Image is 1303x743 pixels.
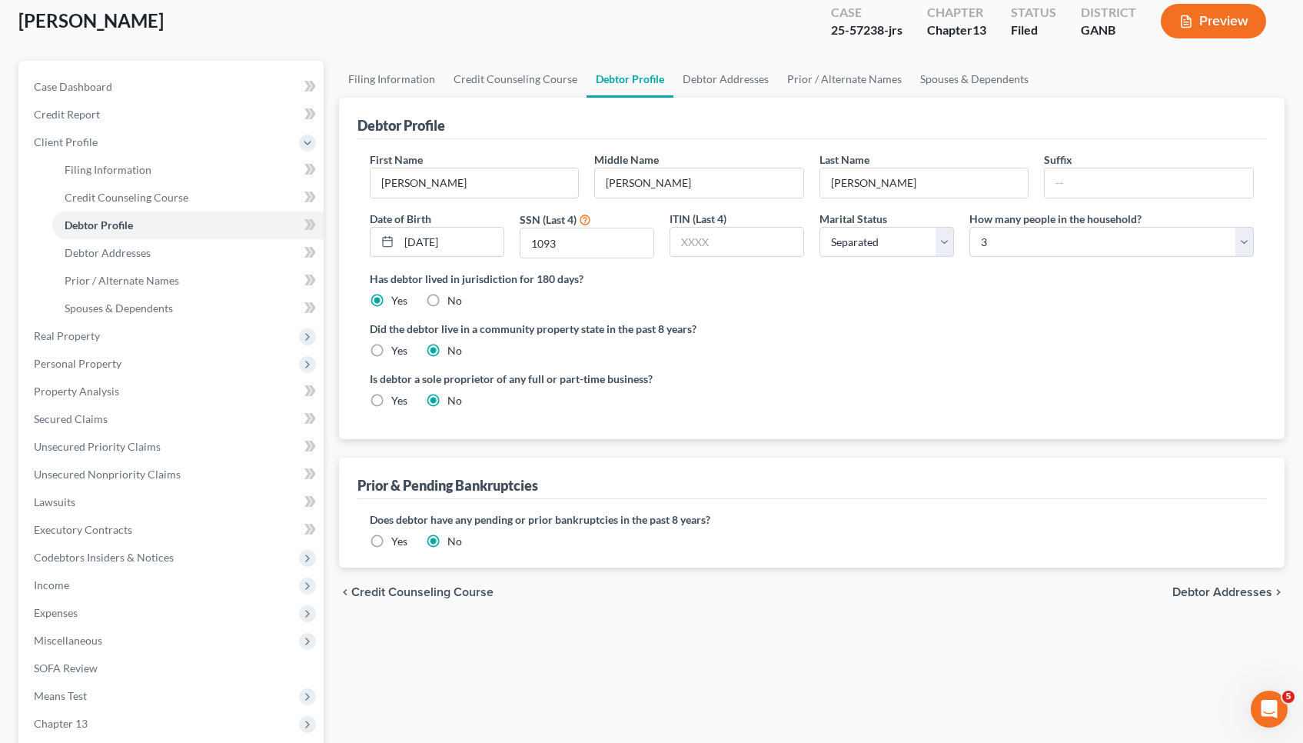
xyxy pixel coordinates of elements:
label: Yes [391,293,407,308]
a: Debtor Addresses [673,61,778,98]
div: Debtor Profile [357,116,445,135]
div: Status [1011,4,1056,22]
div: District [1081,4,1136,22]
a: Property Analysis [22,378,324,405]
span: Prior / Alternate Names [65,274,179,287]
input: XXXX [670,228,803,257]
span: Codebtors Insiders & Notices [34,551,174,564]
span: Credit Counseling Course [351,586,494,598]
span: Unsecured Priority Claims [34,440,161,453]
span: Real Property [34,329,100,342]
a: Debtor Profile [587,61,673,98]
a: Unsecured Nonpriority Claims [22,461,324,488]
div: 25-57238-jrs [831,22,902,39]
label: Did the debtor live in a community property state in the past 8 years? [370,321,1254,337]
label: ITIN (Last 4) [670,211,726,227]
label: Date of Birth [370,211,431,227]
div: Case [831,4,902,22]
a: Debtor Addresses [52,239,324,267]
span: Case Dashboard [34,80,112,93]
label: No [447,534,462,549]
i: chevron_right [1272,586,1285,598]
label: Yes [391,534,407,549]
div: Filed [1011,22,1056,39]
span: Lawsuits [34,495,75,508]
a: Secured Claims [22,405,324,433]
span: Debtor Addresses [65,246,151,259]
input: -- [371,168,579,198]
div: Chapter [927,4,986,22]
span: 13 [972,22,986,37]
label: Is debtor a sole proprietor of any full or part-time business? [370,371,804,387]
a: Spouses & Dependents [52,295,324,322]
button: Debtor Addresses chevron_right [1172,586,1285,598]
span: [PERSON_NAME] [18,9,164,32]
a: Filing Information [52,156,324,184]
a: Credit Report [22,101,324,128]
span: Chapter 13 [34,717,88,730]
span: Means Test [34,689,87,702]
span: Credit Counseling Course [65,191,188,204]
label: No [447,393,462,408]
label: SSN (Last 4) [520,212,577,228]
span: Client Profile [34,135,98,148]
span: Debtor Profile [65,218,133,232]
a: Case Dashboard [22,73,324,101]
input: -- [1045,168,1253,198]
span: 5 [1282,691,1295,703]
label: Marital Status [819,211,887,227]
label: Yes [391,343,407,358]
span: Property Analysis [34,385,119,398]
span: Credit Report [34,108,100,121]
a: Credit Counseling Course [52,184,324,212]
div: GANB [1081,22,1136,39]
label: Last Name [819,152,869,168]
div: Prior & Pending Bankruptcies [357,476,538,495]
span: Filing Information [65,163,151,176]
a: Executory Contracts [22,516,324,544]
span: Executory Contracts [34,523,132,536]
span: SOFA Review [34,661,98,675]
button: Preview [1161,4,1266,38]
a: Spouses & Dependents [911,61,1038,98]
label: Suffix [1044,152,1072,168]
label: Yes [391,393,407,408]
iframe: Intercom live chat [1251,691,1288,728]
a: Credit Counseling Course [444,61,587,98]
span: Expenses [34,606,78,619]
label: How many people in the household? [969,211,1142,227]
i: chevron_left [339,586,351,598]
label: Has debtor lived in jurisdiction for 180 days? [370,271,1254,287]
input: M.I [595,168,803,198]
span: Spouses & Dependents [65,302,173,315]
a: Debtor Profile [52,212,324,239]
label: No [447,293,462,308]
span: Unsecured Nonpriority Claims [34,468,181,481]
span: Personal Property [34,357,121,370]
label: First Name [370,152,423,168]
label: No [447,343,462,358]
a: Unsecured Priority Claims [22,433,324,461]
span: Secured Claims [34,412,108,425]
span: Miscellaneous [34,634,102,647]
span: Debtor Addresses [1172,586,1272,598]
div: Chapter [927,22,986,39]
a: Lawsuits [22,488,324,516]
a: Filing Information [339,61,444,98]
a: SOFA Review [22,655,324,682]
a: Prior / Alternate Names [778,61,911,98]
label: Middle Name [594,152,659,168]
input: MM/DD/YYYY [399,228,504,257]
button: chevron_left Credit Counseling Course [339,586,494,598]
span: Income [34,578,69,591]
label: Does debtor have any pending or prior bankruptcies in the past 8 years? [370,511,1254,528]
a: Prior / Alternate Names [52,267,324,295]
input: XXXX [520,228,653,258]
input: -- [820,168,1029,198]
